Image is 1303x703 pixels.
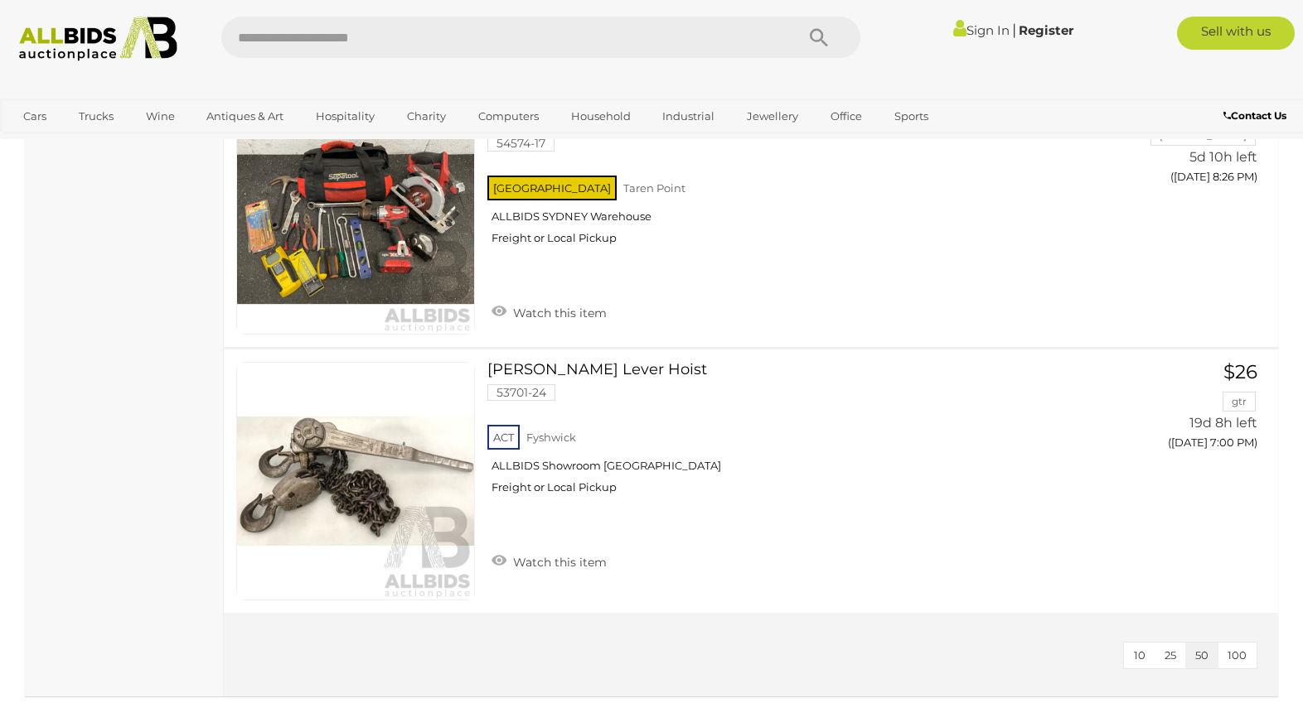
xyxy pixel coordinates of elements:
button: 50 [1185,643,1218,668]
b: Contact Us [1223,109,1286,122]
button: 25 [1155,643,1186,668]
span: 100 [1228,648,1247,662]
button: Search [777,17,860,58]
a: [PERSON_NAME] Lever Hoist 53701-24 ACT Fyshwick ALLBIDS Showroom [GEOGRAPHIC_DATA] Freight or Loc... [500,362,1090,507]
button: 100 [1218,643,1257,668]
a: Sell with us [1177,17,1295,50]
a: Register [1019,22,1073,38]
button: 10 [1124,643,1155,668]
span: $26 [1223,360,1257,383]
a: Charity [396,103,457,130]
span: | [1012,21,1016,39]
img: Allbids.com.au [10,17,186,61]
a: Trucks [68,103,124,130]
a: Sports [884,103,939,130]
a: Industrial [651,103,725,130]
span: 25 [1165,648,1176,662]
a: Sign In [953,22,1010,38]
span: 50 [1195,648,1209,662]
a: Computers [467,103,550,130]
a: Wine [135,103,186,130]
a: Watch this item [487,548,611,573]
a: Jewellery [736,103,809,130]
a: Cars [12,103,57,130]
a: $28 [PERSON_NAME] 5d 10h left ([DATE] 8:26 PM) [1115,96,1262,193]
a: OZITO 18V Cordless Circular Saw (PXCSS-500), Ozito 18V Brushless Drill Driver (PXBDS-220), OZITO ... [500,96,1090,258]
a: Antiques & Art [196,103,294,130]
a: $26 gtr 19d 8h left ([DATE] 7:00 PM) [1115,362,1262,459]
a: Watch this item [487,299,611,324]
span: Watch this item [509,555,607,570]
span: 10 [1134,648,1146,662]
span: Watch this item [509,306,607,320]
a: Household [560,103,642,130]
a: [GEOGRAPHIC_DATA] [12,130,152,157]
a: Hospitality [305,103,385,130]
a: Contact Us [1223,107,1291,125]
a: Office [820,103,873,130]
